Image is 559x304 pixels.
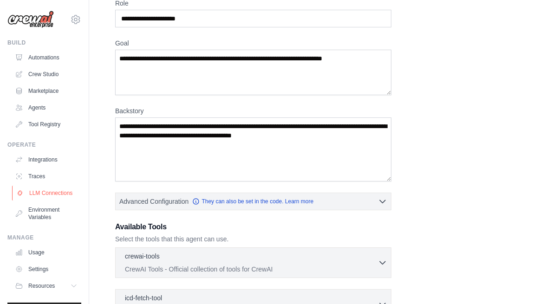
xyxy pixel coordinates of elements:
a: Automations [11,50,81,65]
div: Operate [7,141,81,149]
img: Logo [7,11,54,28]
span: Advanced Configuration [119,197,188,206]
a: They can also be set in the code. Learn more [192,198,313,205]
a: Settings [11,262,81,277]
label: Backstory [115,106,391,116]
p: CrewAI Tools - Official collection of tools for CrewAI [125,265,378,274]
button: Resources [11,278,81,293]
span: Resources [28,282,55,290]
label: Goal [115,39,391,48]
button: crewai-tools CrewAI Tools - Official collection of tools for CrewAI [119,252,387,274]
a: LLM Connections [12,186,82,201]
a: Tool Registry [11,117,81,132]
div: Manage [7,234,81,241]
p: crewai-tools [125,252,160,261]
h3: Available Tools [115,221,391,233]
a: Traces [11,169,81,184]
a: Environment Variables [11,202,81,225]
button: Advanced Configuration They can also be set in the code. Learn more [116,193,391,210]
a: Integrations [11,152,81,167]
a: Agents [11,100,81,115]
a: Crew Studio [11,67,81,82]
div: Build [7,39,81,46]
a: Marketplace [11,84,81,98]
p: icd-fetch-tool [125,293,162,303]
a: Usage [11,245,81,260]
p: Select the tools that this agent can use. [115,234,391,244]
